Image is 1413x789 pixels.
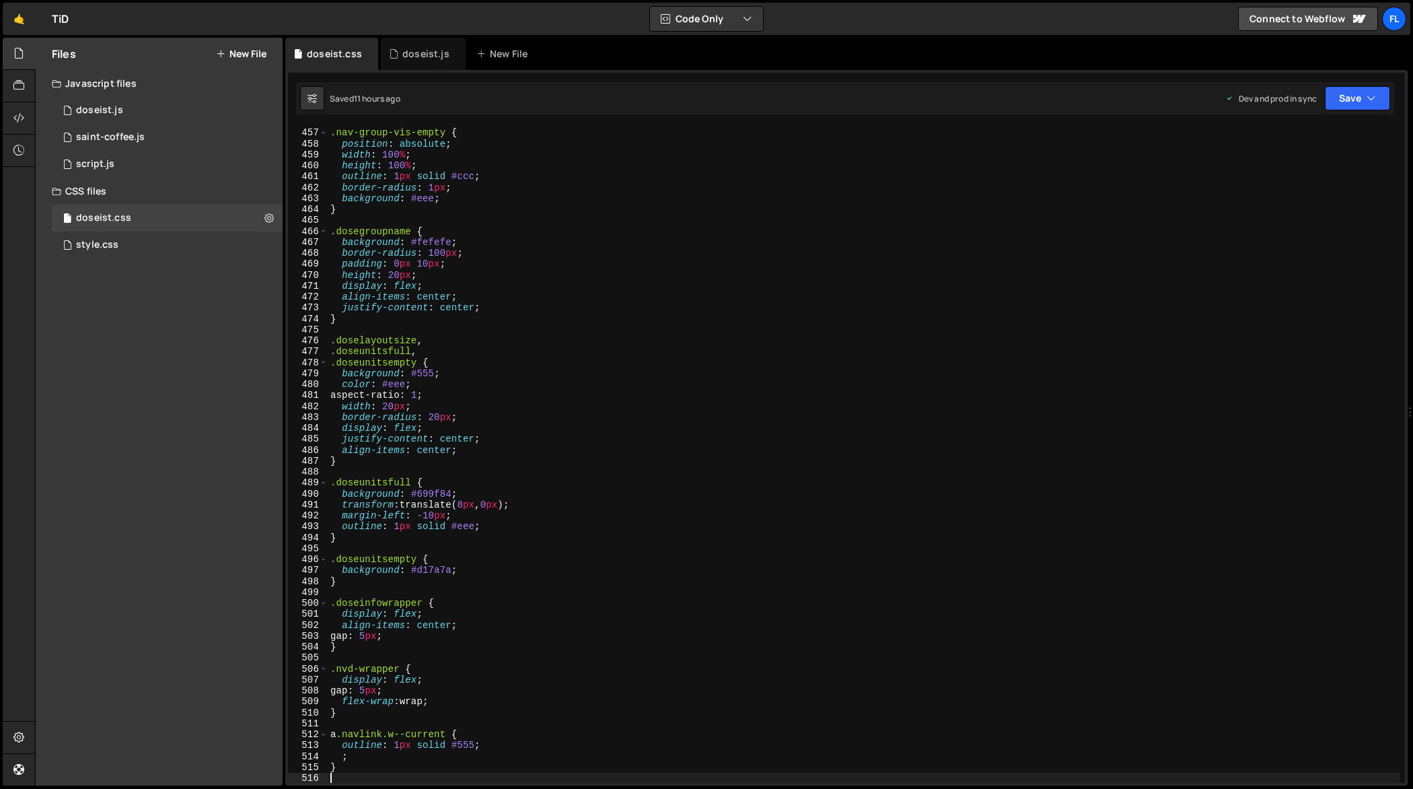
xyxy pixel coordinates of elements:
[288,423,328,434] div: 484
[52,97,283,124] div: 4604/37981.js
[288,149,328,160] div: 459
[288,346,328,357] div: 477
[288,259,328,269] div: 469
[288,226,328,237] div: 466
[288,554,328,565] div: 496
[288,729,328,740] div: 512
[288,477,328,488] div: 489
[288,620,328,631] div: 502
[288,445,328,456] div: 486
[288,291,328,302] div: 472
[288,314,328,324] div: 474
[76,212,131,224] div: doseist.css
[288,696,328,707] div: 509
[1238,7,1378,31] a: Connect to Webflow
[36,178,283,205] div: CSS files
[402,47,449,61] div: doseist.js
[288,237,328,248] div: 467
[1325,86,1390,110] button: Save
[288,390,328,401] div: 481
[288,281,328,291] div: 471
[288,171,328,182] div: 461
[216,48,266,59] button: New File
[288,652,328,663] div: 505
[76,131,145,143] div: saint-coffee.js
[288,456,328,467] div: 487
[288,500,328,510] div: 491
[288,609,328,619] div: 501
[52,124,283,151] div: 4604/27020.js
[288,160,328,171] div: 460
[288,642,328,652] div: 504
[52,151,283,178] div: 4604/24567.js
[288,773,328,784] div: 516
[288,335,328,346] div: 476
[288,565,328,576] div: 497
[288,467,328,477] div: 488
[288,139,328,149] div: 458
[76,239,118,251] div: style.css
[288,204,328,215] div: 464
[76,158,114,170] div: script.js
[288,521,328,532] div: 493
[288,302,328,313] div: 473
[288,718,328,729] div: 511
[288,598,328,609] div: 500
[288,587,328,598] div: 499
[288,675,328,685] div: 507
[307,47,362,61] div: doseist.css
[288,543,328,554] div: 495
[288,379,328,390] div: 480
[52,232,283,259] div: 4604/25434.css
[288,324,328,335] div: 475
[354,93,400,104] div: 11 hours ago
[1382,7,1406,31] a: Fl
[288,215,328,226] div: 465
[52,205,283,232] div: 4604/42100.css
[288,357,328,368] div: 478
[288,434,328,444] div: 485
[476,47,533,61] div: New File
[52,11,69,27] div: TiD
[288,751,328,762] div: 514
[36,70,283,97] div: Javascript files
[330,93,400,104] div: Saved
[288,510,328,521] div: 492
[76,104,123,116] div: doseist.js
[288,401,328,412] div: 482
[288,193,328,204] div: 463
[288,270,328,281] div: 470
[650,7,763,31] button: Code Only
[288,489,328,500] div: 490
[288,127,328,138] div: 457
[288,631,328,642] div: 503
[288,368,328,379] div: 479
[288,248,328,259] div: 468
[288,182,328,193] div: 462
[288,740,328,751] div: 513
[52,46,76,61] h2: Files
[288,685,328,696] div: 508
[288,412,328,423] div: 483
[288,576,328,587] div: 498
[288,762,328,773] div: 515
[288,533,328,543] div: 494
[1225,93,1317,104] div: Dev and prod in sync
[288,664,328,675] div: 506
[3,3,36,35] a: 🤙
[288,708,328,718] div: 510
